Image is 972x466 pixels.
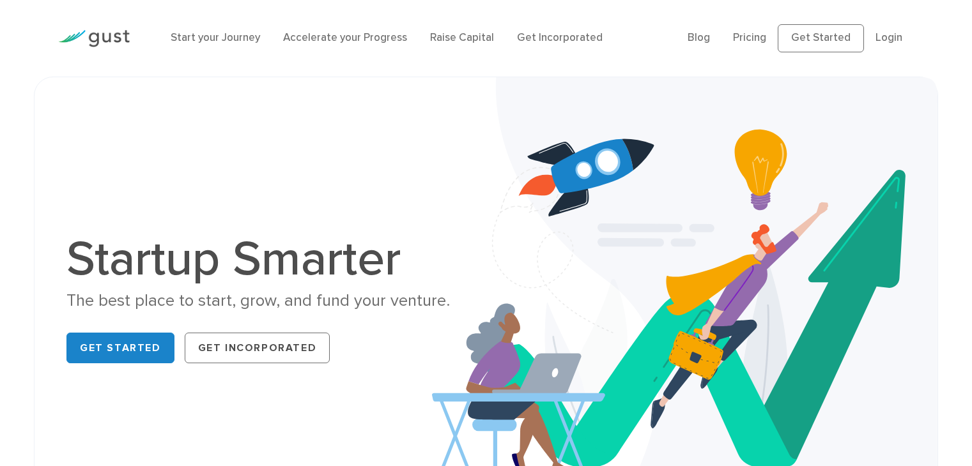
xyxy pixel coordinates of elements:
a: Pricing [733,31,766,44]
a: Get Incorporated [185,333,330,363]
h1: Startup Smarter [66,235,476,283]
a: Login [876,31,902,44]
a: Get Started [778,24,864,52]
a: Get Started [66,333,174,363]
a: Start your Journey [171,31,260,44]
a: Get Incorporated [517,31,603,44]
div: The best place to start, grow, and fund your venture. [66,290,476,312]
img: Gust Logo [58,30,130,47]
a: Blog [688,31,710,44]
a: Accelerate your Progress [283,31,407,44]
a: Raise Capital [430,31,494,44]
